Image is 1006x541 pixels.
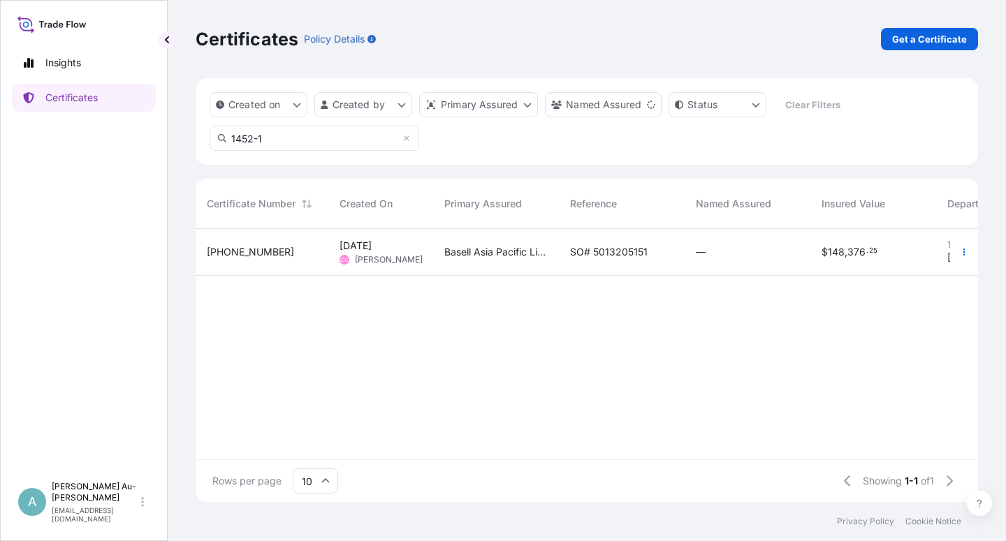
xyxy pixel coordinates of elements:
[444,245,548,259] span: Basell Asia Pacific Limited
[905,474,918,488] span: 1-1
[196,28,298,50] p: Certificates
[45,91,98,105] p: Certificates
[419,92,538,117] button: distributor Filter options
[905,516,961,527] a: Cookie Notice
[570,245,648,259] span: SO# 5013205151
[298,195,315,212] button: Sort
[696,197,771,211] span: Named Assured
[12,84,156,112] a: Certificates
[947,251,979,265] span: [DATE]
[696,245,706,259] span: —
[869,249,877,253] span: 25
[863,474,902,488] span: Showing
[210,92,307,117] button: createdOn Filter options
[333,98,386,112] p: Created by
[687,98,717,112] p: Status
[304,32,365,46] p: Policy Details
[52,481,138,503] p: [PERSON_NAME] Au-[PERSON_NAME]
[207,245,294,259] span: [PHONE_NUMBER]
[837,516,894,527] a: Privacy Policy
[12,49,156,77] a: Insights
[228,98,281,112] p: Created on
[866,249,868,253] span: .
[28,495,36,509] span: A
[444,197,522,211] span: Primary Assured
[947,197,993,211] span: Departure
[441,98,518,112] p: Primary Assured
[847,247,866,257] span: 376
[340,197,393,211] span: Created On
[892,32,967,46] p: Get a Certificate
[570,197,617,211] span: Reference
[773,94,852,116] button: Clear Filters
[340,253,349,267] span: CC
[207,197,296,211] span: Certificate Number
[828,247,845,257] span: 148
[52,506,138,523] p: [EMAIL_ADDRESS][DOMAIN_NAME]
[785,98,840,112] p: Clear Filters
[822,247,828,257] span: $
[669,92,766,117] button: certificateStatus Filter options
[921,474,934,488] span: of 1
[212,474,282,488] span: Rows per page
[822,197,885,211] span: Insured Value
[545,92,662,117] button: cargoOwner Filter options
[340,239,372,253] span: [DATE]
[314,92,412,117] button: createdBy Filter options
[845,247,847,257] span: ,
[45,56,81,70] p: Insights
[566,98,641,112] p: Named Assured
[210,126,419,151] input: Search Certificate or Reference...
[881,28,978,50] a: Get a Certificate
[355,254,423,265] span: [PERSON_NAME]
